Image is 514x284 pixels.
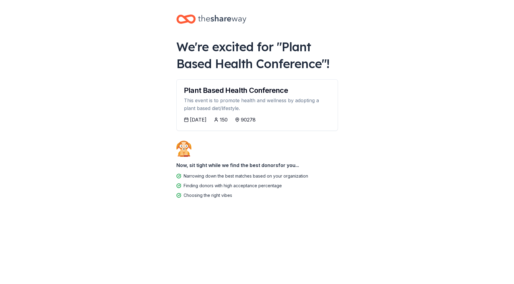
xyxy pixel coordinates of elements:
img: Dog waiting patiently [176,140,191,157]
div: Narrowing down the best matches based on your organization [184,172,308,180]
div: Now, sit tight while we find the best donors for you... [176,159,338,171]
div: We're excited for " Plant Based Health Conference "! [176,38,338,72]
div: 150 [220,116,228,123]
div: This event is to promote health and wellness by adopting a plant based diet/lifestyle. [184,96,330,112]
div: Finding donors with high acceptance percentage [184,182,282,189]
div: [DATE] [190,116,207,123]
div: 90278 [241,116,256,123]
div: Choosing the right vibes [184,192,232,199]
div: Plant Based Health Conference [184,87,330,94]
